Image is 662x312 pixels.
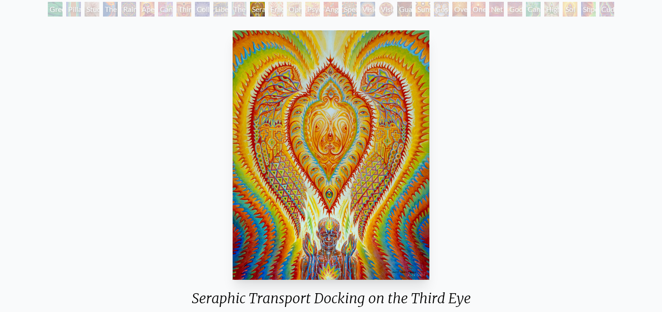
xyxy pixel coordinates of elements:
div: Guardian of Infinite Vision [397,2,412,17]
div: Vision Crystal [360,2,375,17]
div: Study for the Great Turn [85,2,99,17]
div: Cuddle [599,2,614,17]
div: Rainbow Eye Ripple [121,2,136,17]
div: Collective Vision [195,2,210,17]
div: Liberation Through Seeing [213,2,228,17]
div: Cannabis Sutra [158,2,173,17]
div: Angel Skin [324,2,338,17]
div: Psychomicrograph of a Fractal Paisley Cherub Feather Tip [305,2,320,17]
div: The Torch [103,2,118,17]
div: Spectral Lotus [342,2,357,17]
img: Seraphic-Transport-Docking-on-the-Third-Eye-2004-Alex-Grey-watermarked.jpg [233,30,429,280]
div: One [471,2,485,17]
div: Cannafist [526,2,541,17]
div: Shpongled [581,2,596,17]
div: Pillar of Awareness [66,2,81,17]
div: The Seer [232,2,246,17]
div: Ophanic Eyelash [287,2,302,17]
div: Green Hand [48,2,63,17]
div: Vision [PERSON_NAME] [379,2,394,17]
div: Aperture [140,2,154,17]
div: Higher Vision [544,2,559,17]
div: Third Eye Tears of Joy [177,2,191,17]
div: Fractal Eyes [268,2,283,17]
div: Sol Invictus [563,2,577,17]
div: Net of Being [489,2,504,17]
div: Seraphic Transport Docking on the Third Eye [250,2,265,17]
div: Cosmic Elf [434,2,449,17]
div: Godself [508,2,522,17]
div: Oversoul [452,2,467,17]
div: Sunyata [416,2,430,17]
